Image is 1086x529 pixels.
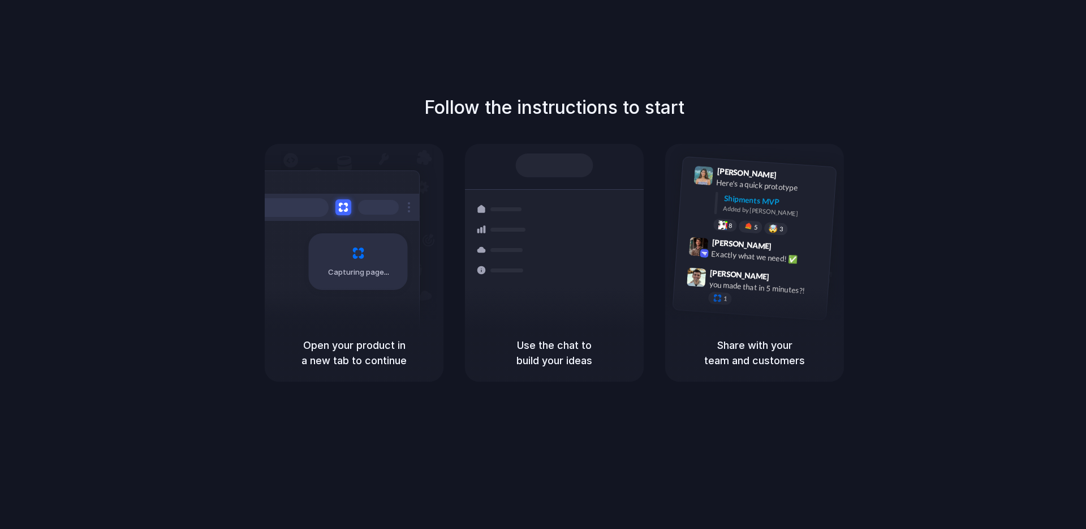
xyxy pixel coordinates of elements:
[479,338,630,368] h5: Use the chat to build your ideas
[679,338,830,368] h5: Share with your team and customers
[723,193,828,211] div: Shipments MVP
[775,242,798,255] span: 9:42 AM
[716,177,829,196] div: Here's a quick prototype
[773,272,796,285] span: 9:47 AM
[710,267,770,283] span: [PERSON_NAME]
[328,267,391,278] span: Capturing page
[723,296,727,302] span: 1
[769,224,778,233] div: 🤯
[729,223,732,229] span: 8
[712,236,772,253] span: [PERSON_NAME]
[780,170,803,184] span: 9:41 AM
[723,204,827,220] div: Added by [PERSON_NAME]
[424,94,684,121] h1: Follow the instructions to start
[779,226,783,232] span: 3
[709,279,822,298] div: you made that in 5 minutes?!
[754,224,758,231] span: 5
[278,338,430,368] h5: Open your product in a new tab to continue
[717,165,777,181] span: [PERSON_NAME]
[711,248,824,267] div: Exactly what we need! ✅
